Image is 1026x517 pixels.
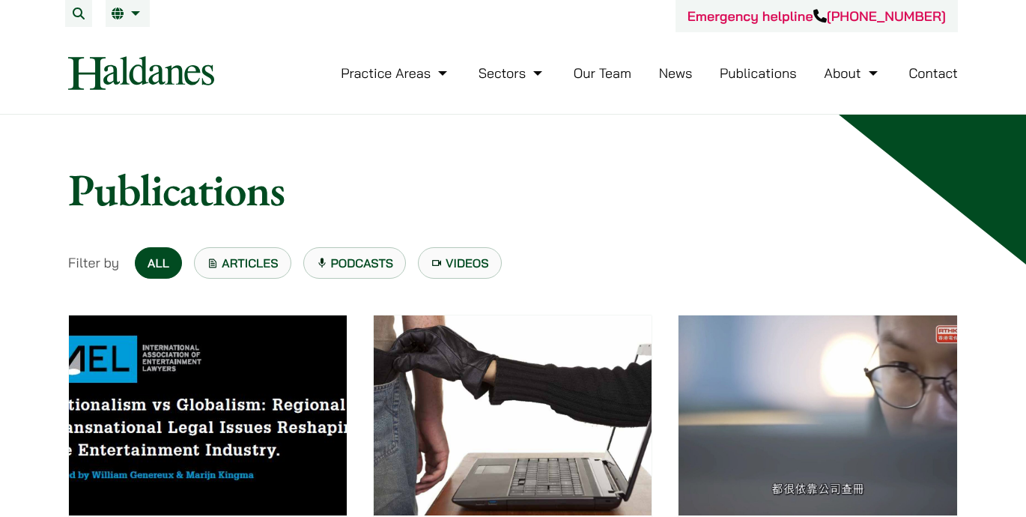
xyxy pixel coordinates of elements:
a: All [135,247,182,279]
a: About [824,64,881,82]
a: Our Team [574,64,631,82]
a: Videos [418,247,502,279]
a: Sectors [479,64,546,82]
a: Emergency helpline[PHONE_NUMBER] [687,7,946,25]
span: Filter by [68,253,119,273]
a: News [659,64,693,82]
a: Podcasts [303,247,407,279]
img: Logo of Haldanes [68,56,214,90]
a: Contact [908,64,958,82]
a: Publications [720,64,797,82]
a: Articles [194,247,291,279]
a: EN [112,7,144,19]
a: Practice Areas [341,64,451,82]
h1: Publications [68,163,958,217]
img: Graphic on guide on how to report email fraud in Hong Kong [374,315,652,516]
